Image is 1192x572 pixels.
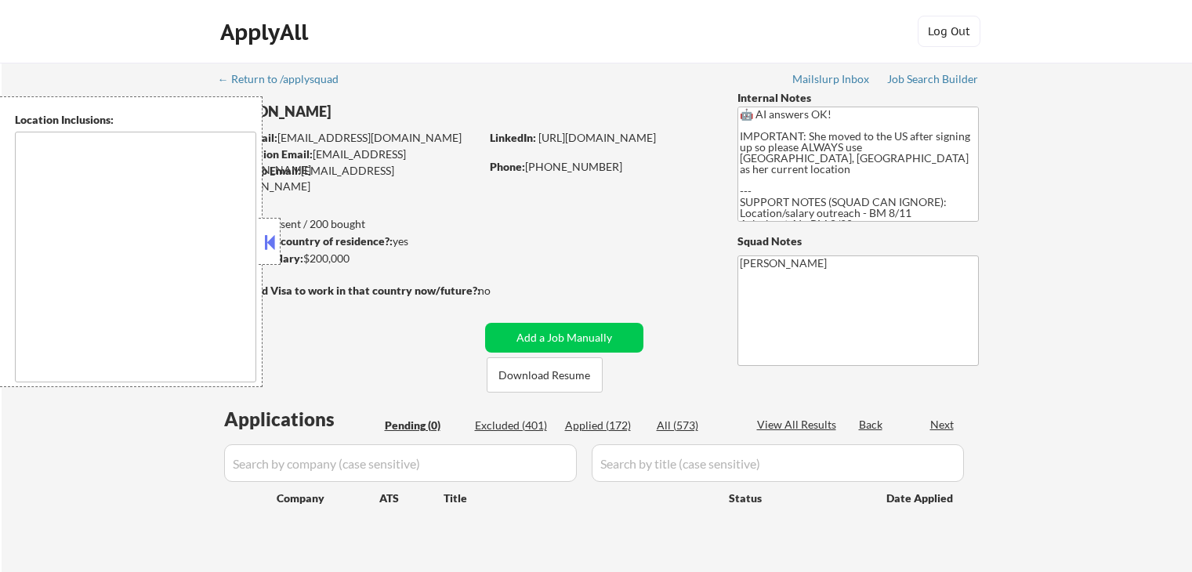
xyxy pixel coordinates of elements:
input: Search by title (case sensitive) [592,444,964,482]
div: ATS [379,491,444,506]
div: Mailslurp Inbox [792,74,871,85]
div: All (573) [657,418,735,433]
div: [PHONE_NUMBER] [490,159,712,175]
div: Excluded (401) [475,418,553,433]
div: Squad Notes [737,234,979,249]
div: Back [859,417,884,433]
strong: Phone: [490,160,525,173]
div: Date Applied [886,491,955,506]
div: 172 sent / 200 bought [219,216,480,232]
div: Job Search Builder [887,74,979,85]
div: Status [729,483,864,512]
div: Title [444,491,714,506]
div: no [478,283,523,299]
strong: Can work in country of residence?: [219,234,393,248]
strong: Will need Visa to work in that country now/future?: [219,284,480,297]
div: Company [277,491,379,506]
div: [EMAIL_ADDRESS][DOMAIN_NAME] [220,147,480,177]
strong: LinkedIn: [490,131,536,144]
div: View All Results [757,417,841,433]
div: ApplyAll [220,19,313,45]
input: Search by company (case sensitive) [224,444,577,482]
div: Location Inclusions: [15,112,256,128]
button: Add a Job Manually [485,323,643,353]
div: Pending (0) [385,418,463,433]
div: ← Return to /applysquad [218,74,353,85]
div: Applied (172) [565,418,643,433]
div: [PERSON_NAME] [219,102,542,121]
div: yes [219,234,475,249]
div: $200,000 [219,251,480,266]
div: [EMAIL_ADDRESS][DOMAIN_NAME] [219,163,480,194]
button: Log Out [918,16,980,47]
a: ← Return to /applysquad [218,73,353,89]
div: Next [930,417,955,433]
div: Applications [224,410,379,429]
a: [URL][DOMAIN_NAME] [538,131,656,144]
a: Mailslurp Inbox [792,73,871,89]
button: Download Resume [487,357,603,393]
div: Internal Notes [737,90,979,106]
div: [EMAIL_ADDRESS][DOMAIN_NAME] [220,130,480,146]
